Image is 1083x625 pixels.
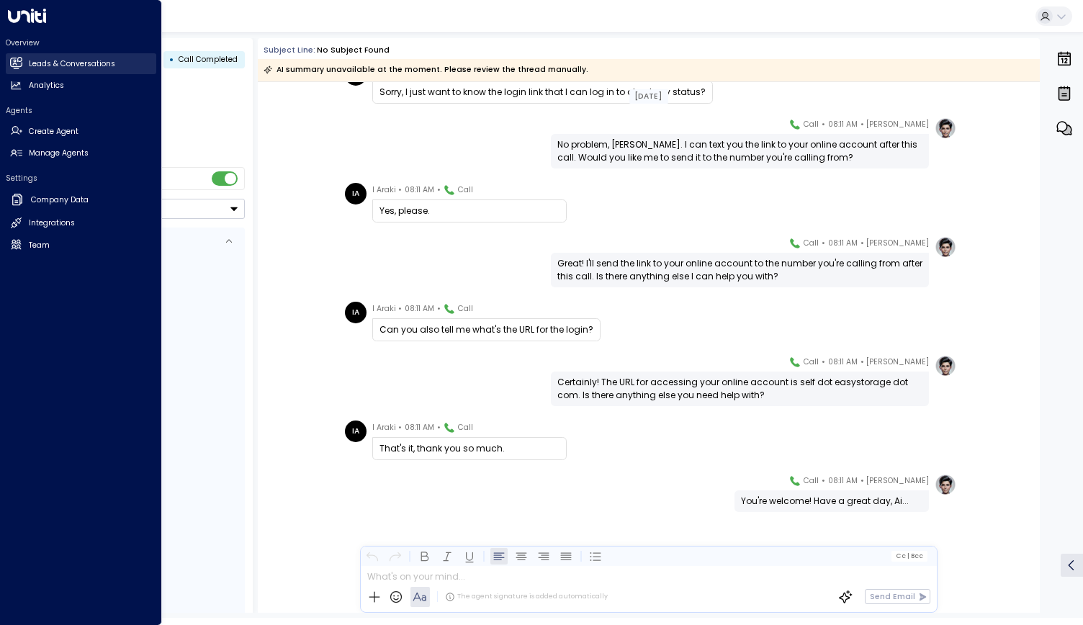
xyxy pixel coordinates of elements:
span: 08:11 AM [828,355,858,369]
span: [PERSON_NAME] [866,236,929,251]
span: Cc Bcc [896,552,923,559]
span: Call [458,183,473,197]
span: • [398,421,402,435]
span: I Araki [372,183,396,197]
span: • [398,302,402,316]
h2: Manage Agents [29,148,89,159]
span: • [437,421,441,435]
h2: Team [29,240,50,251]
span: Call [804,474,819,488]
span: Call Completed [179,54,238,65]
h2: Leads & Conversations [29,58,115,70]
div: AI summary unavailable at the moment. Please review the thread manually. [264,63,588,77]
span: Call [804,355,819,369]
h2: Company Data [31,194,89,206]
span: • [822,236,825,251]
img: profile-logo.png [935,117,956,139]
h2: Overview [6,37,156,48]
img: profile-logo.png [935,474,956,495]
h2: Create Agent [29,126,78,138]
button: Cc|Bcc [891,551,927,561]
span: 08:11 AM [405,421,434,435]
div: [DATE] [629,89,668,104]
div: Can you also tell me what's the URL for the login? [379,323,593,336]
button: Undo [364,547,381,565]
span: | [907,552,909,559]
div: IA [345,421,367,442]
span: • [437,183,441,197]
span: • [398,183,402,197]
h2: Integrations [29,217,75,229]
div: That's it, thank you so much. [379,442,560,455]
span: • [860,474,864,488]
div: The agent signature is added automatically [445,592,608,602]
h2: Settings [6,173,156,184]
span: Call [804,236,819,251]
a: Company Data [6,189,156,212]
a: Analytics [6,76,156,96]
span: Call [804,117,819,132]
span: • [437,302,441,316]
a: Leads & Conversations [6,53,156,74]
img: profile-logo.png [935,236,956,258]
span: 08:11 AM [405,302,434,316]
div: You're welcome! Have a great day, Ai... [741,495,922,508]
span: [PERSON_NAME] [866,355,929,369]
div: Certainly! The URL for accessing your online account is self dot easystorage dot com. Is there an... [557,376,922,402]
span: • [822,474,825,488]
span: • [860,355,864,369]
a: Team [6,235,156,256]
div: Yes, please. [379,204,560,217]
span: 08:11 AM [828,117,858,132]
div: No problem, [PERSON_NAME]. I can text you the link to your online account after this call. Would ... [557,138,922,164]
span: • [822,117,825,132]
span: • [860,236,864,251]
div: IA [345,302,367,323]
span: I Araki [372,302,396,316]
a: Integrations [6,213,156,234]
span: I Araki [372,421,396,435]
div: No subject found [317,45,390,56]
div: Great! I'll send the link to your online account to the number you're calling from after this cal... [557,257,922,283]
h2: Agents [6,105,156,116]
a: Manage Agents [6,143,156,164]
span: Call [458,302,473,316]
span: 08:11 AM [405,183,434,197]
img: profile-logo.png [935,355,956,377]
span: [PERSON_NAME] [866,117,929,132]
button: Redo [386,547,403,565]
h2: Analytics [29,80,64,91]
div: • [169,50,174,69]
a: Create Agent [6,121,156,142]
span: Call [458,421,473,435]
div: IA [345,183,367,204]
span: [PERSON_NAME] [866,474,929,488]
span: Subject Line: [264,45,315,55]
span: • [822,355,825,369]
span: 08:11 AM [828,236,858,251]
span: • [860,117,864,132]
span: 08:11 AM [828,474,858,488]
